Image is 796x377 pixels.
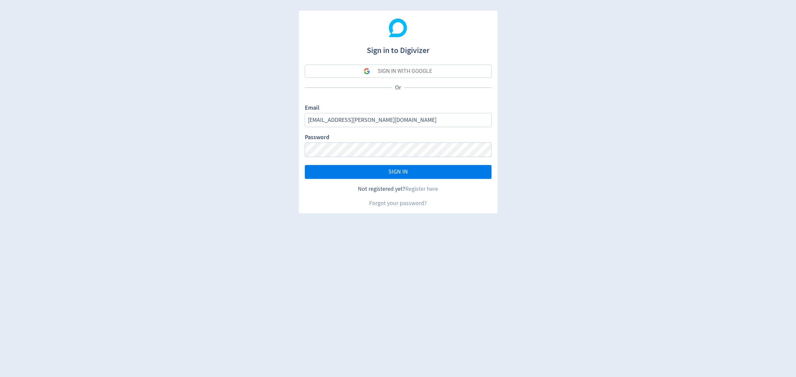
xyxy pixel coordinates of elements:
[392,83,404,92] p: Or
[305,165,492,179] button: SIGN IN
[405,185,438,193] a: Register here
[305,133,329,142] label: Password
[369,199,427,207] a: Forgot your password?
[305,185,492,193] div: Not registered yet?
[378,65,432,78] div: SIGN IN WITH GOOGLE
[305,104,319,113] label: Email
[389,19,407,37] img: Digivizer Logo
[388,169,408,175] span: SIGN IN
[305,65,492,78] button: SIGN IN WITH GOOGLE
[305,39,492,56] h1: Sign in to Digivizer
